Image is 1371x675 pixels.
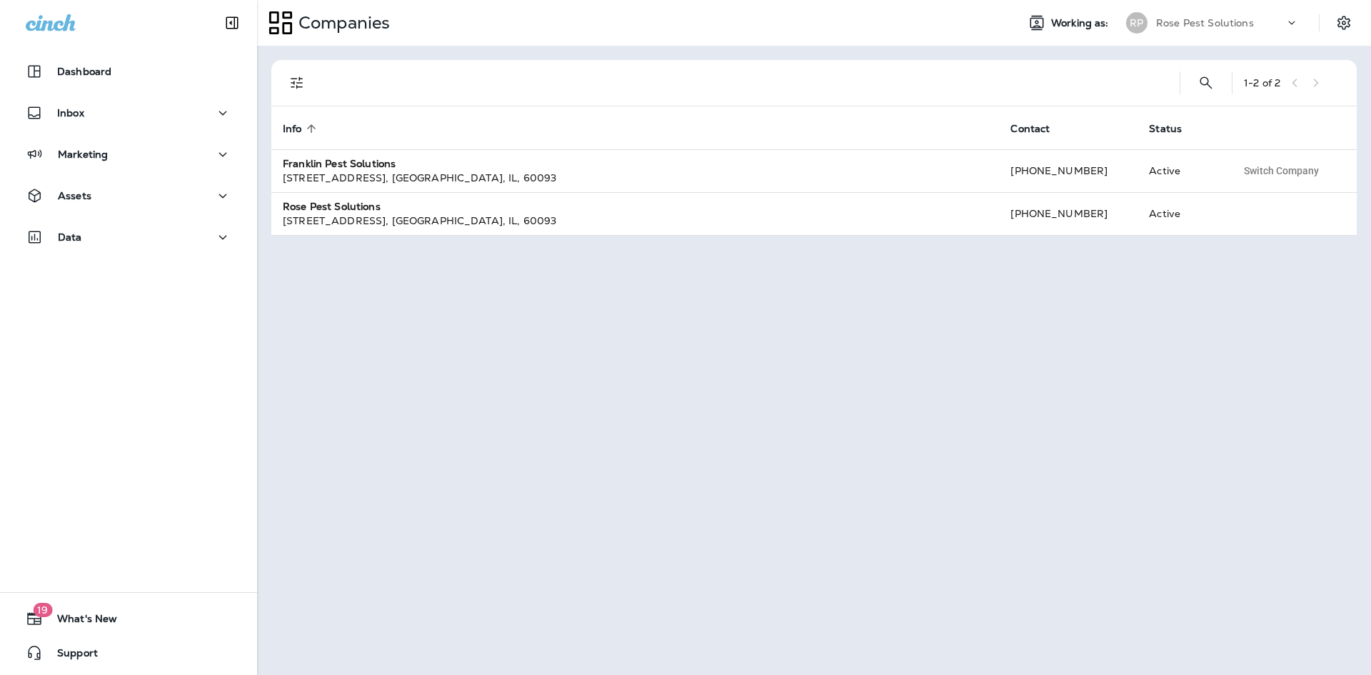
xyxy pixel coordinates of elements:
td: Active [1138,192,1225,235]
span: Status [1149,122,1200,135]
span: Status [1149,123,1182,135]
div: [STREET_ADDRESS] , [GEOGRAPHIC_DATA] , IL , 60093 [283,171,988,185]
p: Dashboard [57,66,111,77]
div: RP [1126,12,1147,34]
button: Assets [14,181,243,210]
p: Rose Pest Solutions [1156,17,1254,29]
p: Marketing [58,149,108,160]
span: Info [283,122,321,135]
td: [PHONE_NUMBER] [999,149,1138,192]
div: 1 - 2 of 2 [1244,77,1280,89]
td: Active [1138,149,1225,192]
span: Contact [1010,123,1050,135]
span: Contact [1010,122,1068,135]
span: Working as: [1051,17,1112,29]
button: 19What's New [14,604,243,633]
p: Data [58,231,82,243]
button: Support [14,639,243,667]
button: Dashboard [14,57,243,86]
button: Filters [283,69,311,97]
p: Assets [58,190,91,201]
button: Inbox [14,99,243,127]
div: [STREET_ADDRESS] , [GEOGRAPHIC_DATA] , IL , 60093 [283,214,988,228]
p: Companies [293,12,390,34]
span: 19 [33,603,52,617]
button: Marketing [14,140,243,169]
strong: Franklin Pest Solutions [283,157,396,170]
span: Info [283,123,302,135]
button: Switch Company [1236,160,1327,181]
span: What's New [43,613,117,630]
button: Settings [1331,10,1357,36]
button: Collapse Sidebar [212,9,252,37]
span: Switch Company [1244,166,1319,176]
strong: Rose Pest Solutions [283,200,381,213]
span: Support [43,647,98,664]
button: Data [14,223,243,251]
p: Inbox [57,107,84,119]
td: [PHONE_NUMBER] [999,192,1138,235]
button: Search Companies [1192,69,1220,97]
